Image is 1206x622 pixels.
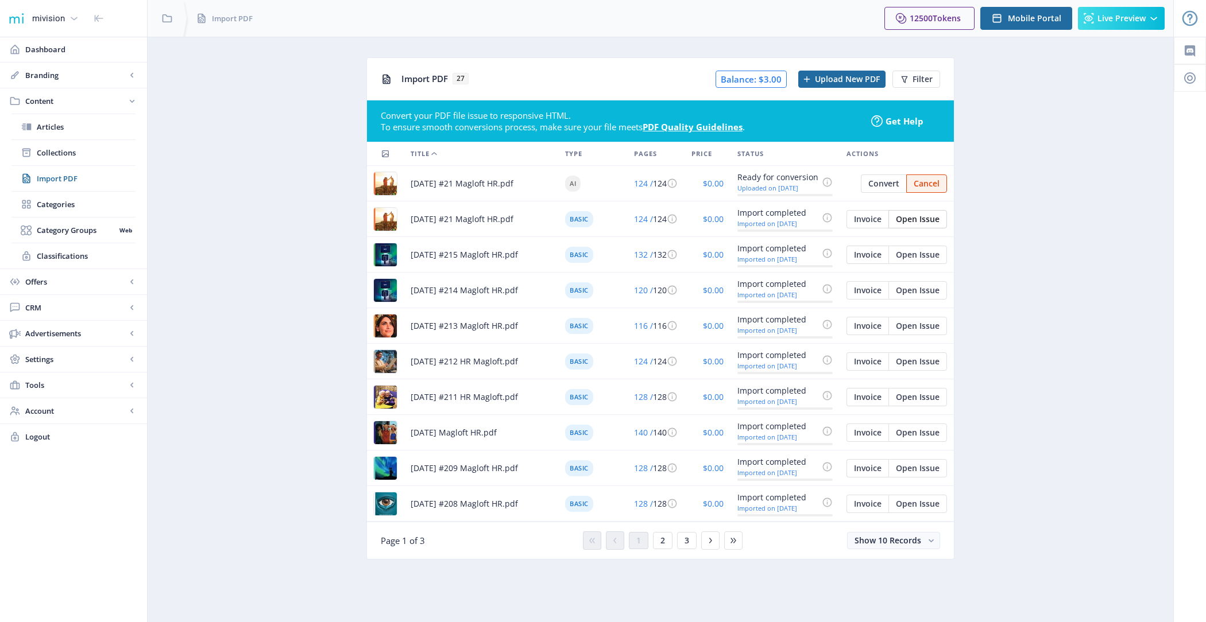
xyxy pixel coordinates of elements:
[25,44,138,55] span: Dashboard
[737,147,764,161] span: Status
[660,536,665,545] span: 2
[634,356,653,367] span: 124 /
[11,140,136,165] a: Collections
[1078,7,1165,30] button: Live Preview
[634,177,678,191] div: 124
[381,110,863,121] div: Convert your PDF file issue to responsive HTML.
[374,492,397,515] img: f3b39fbb-0619-4f2d-b5b5-8126a3944a07.jpg
[374,421,397,444] img: 8dc9d6d3-f010-4fa3-a379-22905b3fa7d5.jpg
[868,179,899,188] span: Convert
[411,248,518,262] span: [DATE] #215 Magloft HR.pdf
[634,213,653,224] span: 124 /
[634,248,678,262] div: 132
[703,320,724,331] span: $0.00
[374,350,397,373] img: a9cb1d12-c488-4537-9d43-7c3242048a6a.jpg
[634,285,653,296] span: 120 /
[737,277,818,291] div: Import completed
[374,314,397,337] img: 7d8c833c-88cc-4bf2-a5e2-8c9cdec03a2a.jpg
[855,535,921,546] span: Show 10 Records
[11,217,136,243] a: Category GroupsWeb
[565,318,593,334] span: Basic
[896,215,940,224] span: Open Issue
[888,426,947,437] a: Edit page
[888,317,947,335] button: Open Issue
[846,390,888,401] a: Edit page
[888,355,947,366] a: Edit page
[37,224,115,236] span: Category Groups
[634,461,678,475] div: 128
[37,147,136,158] span: Collections
[411,390,518,404] span: [DATE] #211 HR Magloft.pdf
[846,283,888,294] a: Edit page
[634,426,678,440] div: 140
[25,328,126,339] span: Advertisements
[888,212,947,223] a: Edit page
[703,249,724,260] span: $0.00
[854,215,882,224] span: Invoice
[716,71,787,88] span: Balance: $3.00
[653,532,672,549] button: 2
[212,13,253,24] span: Import PDF
[896,392,940,402] span: Open Issue
[888,319,947,330] a: Edit page
[846,355,888,366] a: Edit page
[25,431,138,442] span: Logout
[846,246,888,264] button: Invoice
[854,286,882,295] span: Invoice
[846,317,888,335] button: Invoice
[888,459,947,477] button: Open Issue
[737,362,818,370] div: Imported on [DATE]
[634,178,653,189] span: 124 /
[884,7,975,30] button: 12500Tokens
[25,302,126,313] span: CRM
[737,348,818,362] div: Import completed
[411,147,430,161] span: Title
[374,172,397,195] img: de78a980-3b49-4cff-aa00-46ea9e4f47e1.jpg
[737,184,818,192] div: Uploaded on [DATE]
[11,243,136,269] a: Classifications
[854,392,882,402] span: Invoice
[980,7,1072,30] button: Mobile Portal
[1008,14,1061,23] span: Mobile Portal
[846,459,888,477] button: Invoice
[888,495,947,513] button: Open Issue
[565,282,593,298] span: Basic
[888,390,947,401] a: Edit page
[846,212,888,223] a: Edit page
[115,224,136,236] nb-badge: Web
[634,427,653,438] span: 140 /
[737,326,818,334] div: Imported on [DATE]
[906,174,947,193] button: Cancel
[634,497,678,511] div: 128
[846,319,888,330] a: Edit page
[411,319,518,333] span: [DATE] #213 Magloft HR.pdf
[703,427,724,438] span: $0.00
[888,210,947,228] button: Open Issue
[374,457,397,480] img: c8060740-0121-4bb8-b880-8a0584787fbb.jpg
[32,6,65,31] div: mivision
[846,461,888,472] a: Edit page
[854,250,882,259] span: Invoice
[565,496,593,512] span: Basic
[25,95,126,107] span: Content
[737,170,818,184] div: Ready for conversion
[896,428,940,437] span: Open Issue
[854,499,882,508] span: Invoice
[25,69,126,81] span: Branding
[914,179,940,188] span: Cancel
[737,491,818,504] div: Import completed
[411,283,518,297] span: [DATE] #214 Magloft HR.pdf
[37,173,136,184] span: Import PDF
[703,356,724,367] span: $0.00
[846,423,888,442] button: Invoice
[381,535,425,546] span: Page 1 of 3
[7,9,25,28] img: 1f20cf2a-1a19-485c-ac21-848c7d04f45b.png
[411,212,513,226] span: [DATE] #21 Magloft HR.pdf
[374,279,397,302] img: 72d0d4c7-5070-46cf-950b-06a0f92ed3b4.jpg
[25,353,126,365] span: Settings
[634,462,653,473] span: 128 /
[933,13,961,24] span: Tokens
[703,285,724,296] span: $0.00
[565,247,593,263] span: Basic
[737,313,818,326] div: Import completed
